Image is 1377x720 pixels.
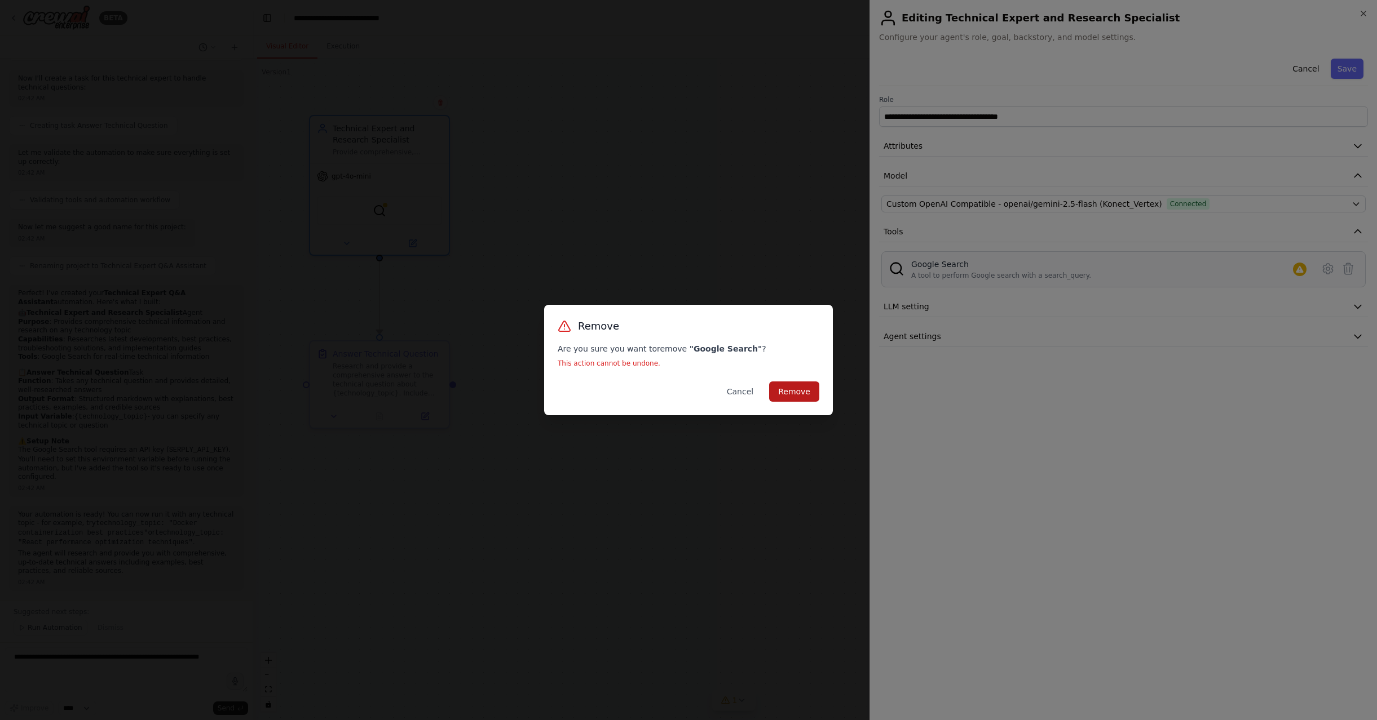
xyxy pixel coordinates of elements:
strong: " Google Search " [690,344,762,353]
h3: Remove [578,318,619,334]
p: Are you sure you want to remove ? [558,343,819,354]
button: Remove [769,381,819,402]
p: This action cannot be undone. [558,359,819,368]
button: Cancel [718,381,762,402]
